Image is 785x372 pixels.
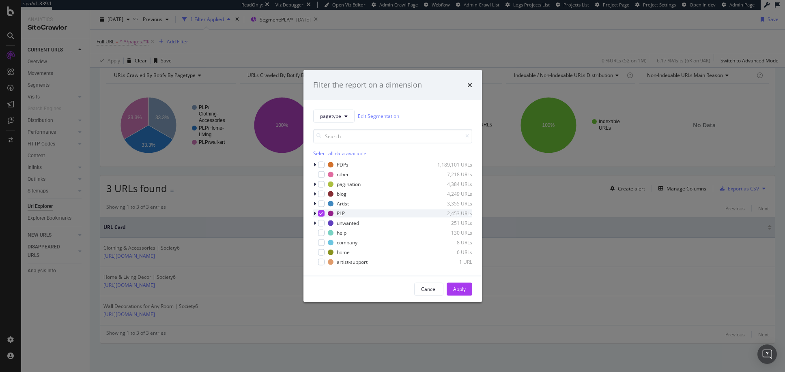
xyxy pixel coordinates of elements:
[337,171,349,178] div: other
[757,344,777,364] div: Open Intercom Messenger
[337,220,359,227] div: unwanted
[313,109,355,122] button: pagetype
[432,200,472,207] div: 3,355 URLs
[337,210,345,217] div: PLP
[337,259,368,265] div: artist-support
[432,239,472,246] div: 8 URLs
[432,259,472,265] div: 1 URL
[432,161,472,168] div: 1,189,101 URLs
[432,171,472,178] div: 7,218 URLs
[337,200,349,207] div: Artist
[358,112,399,120] a: Edit Segmentation
[313,129,472,143] input: Search
[432,229,472,236] div: 130 URLs
[313,80,422,90] div: Filter the report on a dimension
[432,220,472,227] div: 251 URLs
[337,190,346,197] div: blog
[453,286,466,293] div: Apply
[421,286,437,293] div: Cancel
[447,282,472,295] button: Apply
[432,210,472,217] div: 2,453 URLs
[467,80,472,90] div: times
[432,249,472,256] div: 6 URLs
[337,249,350,256] div: home
[337,181,361,188] div: pagination
[414,282,443,295] button: Cancel
[337,229,346,236] div: help
[337,161,348,168] div: PDPs
[337,239,357,246] div: company
[432,181,472,188] div: 4,384 URLs
[313,150,472,156] div: Select all data available
[432,190,472,197] div: 4,249 URLs
[303,70,482,302] div: modal
[320,113,341,120] span: pagetype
